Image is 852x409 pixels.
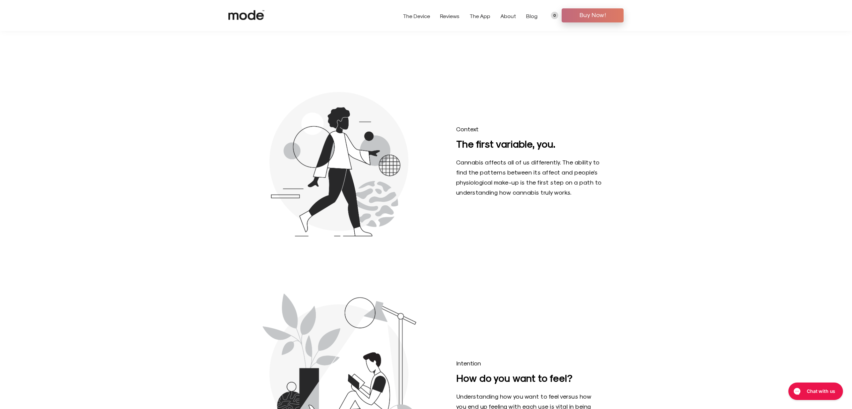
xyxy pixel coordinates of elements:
[456,360,603,366] h5: Intention
[785,380,845,402] iframe: Gorgias live chat messenger
[470,13,490,19] a: The App
[562,8,624,22] a: Buy Now!
[567,10,619,20] span: Buy Now!
[456,157,603,197] p: Cannabis affects all of us differently. The ability to find the patterns between its affect and p...
[456,126,603,132] h5: Context
[500,13,516,19] a: About
[403,13,430,19] a: The Device
[456,139,603,149] h3: The first variable, you.
[551,12,558,19] a: 0
[456,373,603,383] h3: How do you want to feel?
[440,13,459,19] a: Reviews
[526,13,538,19] a: Blog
